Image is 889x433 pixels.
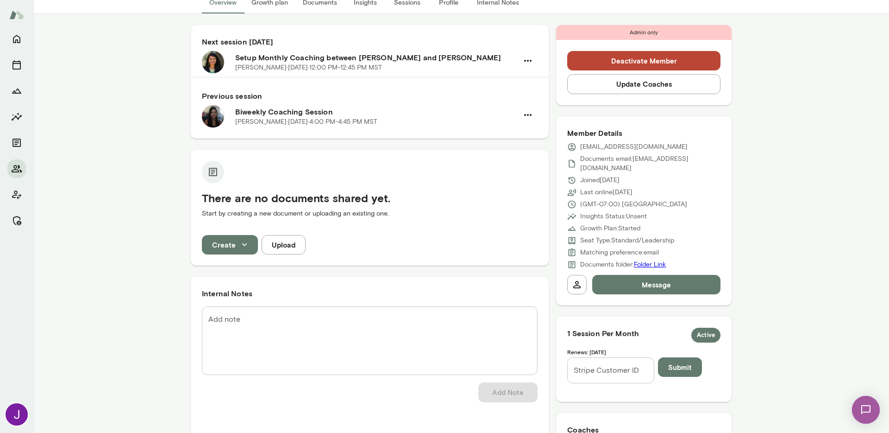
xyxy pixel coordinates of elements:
[202,36,538,47] h6: Next session [DATE]
[235,106,518,117] h6: Biweekly Coaching Session
[7,82,26,100] button: Growth Plan
[262,235,306,255] button: Upload
[202,288,538,299] h6: Internal Notes
[7,211,26,230] button: Manage
[634,261,666,268] a: Folder Link
[235,117,377,127] p: [PERSON_NAME] · [DATE] · 4:00 PM-4:45 PM MST
[7,108,26,126] button: Insights
[7,185,26,204] button: Client app
[202,191,538,205] h5: There are no documents shared yet.
[658,357,702,377] button: Submit
[567,74,720,94] button: Update Coaches
[235,63,382,72] p: [PERSON_NAME] · [DATE] · 12:00 PM-12:45 PM MST
[6,403,28,426] img: Jocelyn Grodin
[9,6,24,24] img: Mento
[567,328,720,343] h6: 1 Session Per Month
[580,154,720,173] p: Documents email: [EMAIL_ADDRESS][DOMAIN_NAME]
[7,56,26,74] button: Sessions
[567,127,720,139] h6: Member Details
[580,224,640,233] p: Growth Plan: Started
[691,331,720,340] span: Active
[580,142,688,152] p: [EMAIL_ADDRESS][DOMAIN_NAME]
[556,25,732,40] div: Admin only
[202,235,258,255] button: Create
[580,236,674,245] p: Seat Type: Standard/Leadership
[567,51,720,70] button: Deactivate Member
[7,134,26,152] button: Documents
[580,260,666,269] p: Documents folder:
[580,248,659,257] p: Matching preference: email
[202,209,538,218] p: Start by creating a new document or uploading an existing one.
[235,52,518,63] h6: Setup Monthly Coaching between [PERSON_NAME] and [PERSON_NAME]
[7,159,26,178] button: Members
[567,349,606,355] span: Renews: [DATE]
[592,275,720,294] button: Message
[580,212,647,221] p: Insights Status: Unsent
[580,176,620,185] p: Joined [DATE]
[580,188,632,197] p: Last online [DATE]
[202,90,538,102] h6: Previous session
[580,200,687,209] p: (GMT-07:00) [GEOGRAPHIC_DATA]
[7,30,26,48] button: Home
